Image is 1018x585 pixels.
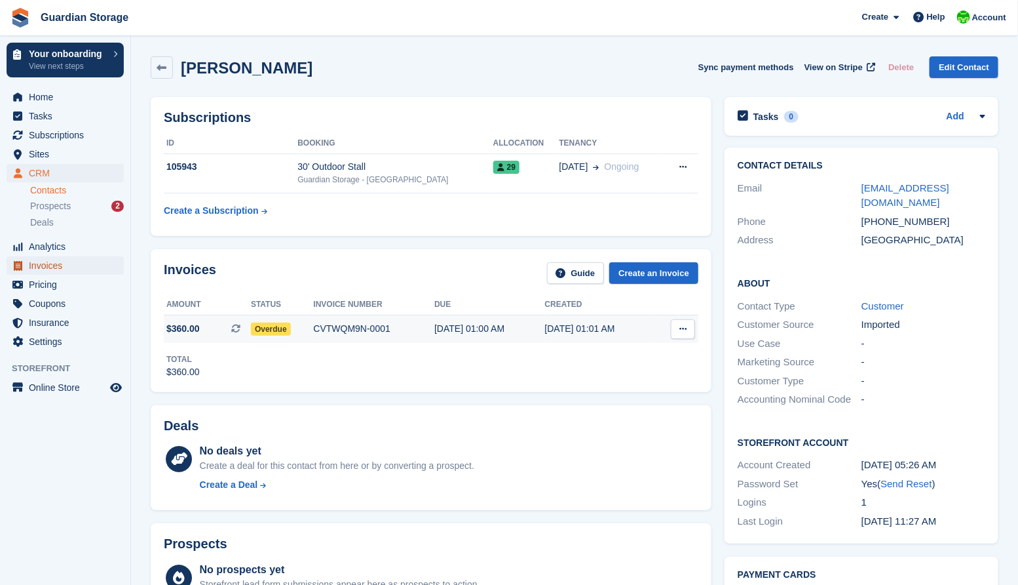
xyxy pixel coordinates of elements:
[559,160,588,174] span: [DATE]
[164,204,259,218] div: Create a Subscription
[251,294,313,315] th: Status
[29,49,107,58] p: Your onboarding
[12,362,130,375] span: Storefront
[181,59,312,77] h2: [PERSON_NAME]
[200,443,474,459] div: No deals yet
[545,294,655,315] th: Created
[861,317,985,333] div: Imported
[29,126,107,144] span: Subscriptions
[738,161,985,171] h2: Contact Details
[738,435,985,449] h2: Storefront Account
[947,110,964,125] a: Add
[861,392,985,407] div: -
[35,7,134,28] a: Guardian Storage
[7,126,124,144] a: menu
[738,458,861,473] div: Account Created
[29,333,107,351] span: Settings
[7,145,124,163] a: menu
[547,262,605,284] a: Guide
[164,110,698,125] h2: Subscriptions
[29,164,107,182] span: CRM
[251,323,291,336] span: Overdue
[166,322,200,336] span: $360.00
[434,294,544,315] th: Due
[861,374,985,389] div: -
[30,184,124,197] a: Contacts
[29,88,107,106] span: Home
[738,374,861,389] div: Customer Type
[883,56,919,78] button: Delete
[29,256,107,275] span: Invoices
[7,378,124,397] a: menu
[738,570,985,580] h2: Payment cards
[7,164,124,182] a: menu
[799,56,878,78] a: View on Stripe
[957,10,970,24] img: Andrew Kinakin
[738,514,861,529] div: Last Login
[30,200,71,212] span: Prospects
[10,8,30,28] img: stora-icon-8386f47178a22dfd0bd8f6a31ec36ba5ce8667c1dd55bd0f319d3a0aa187defe.svg
[7,333,124,351] a: menu
[880,478,932,489] a: Send Reset
[493,133,559,154] th: Allocation
[753,111,779,123] h2: Tasks
[164,294,251,315] th: Amount
[29,107,107,125] span: Tasks
[861,233,985,248] div: [GEOGRAPHIC_DATA]
[111,201,124,212] div: 2
[29,237,107,256] span: Analytics
[861,458,985,473] div: [DATE] 05:26 AM
[605,161,639,172] span: Ongoing
[108,380,124,395] a: Preview store
[29,294,107,313] span: Coupons
[164,160,297,174] div: 105943
[29,145,107,163] span: Sites
[972,11,1006,24] span: Account
[738,181,861,211] div: Email
[200,478,258,492] div: Create a Deal
[738,355,861,370] div: Marketing Source
[7,237,124,256] a: menu
[804,61,863,74] span: View on Stripe
[861,515,937,527] time: 2025-10-01 16:27:06 UTC
[861,355,985,370] div: -
[297,160,493,174] div: 30' Outdoor Stall
[861,214,985,230] div: [PHONE_NUMBER]
[313,322,434,336] div: CVTWQM9N-0001
[698,56,794,78] button: Sync payment methods
[30,216,54,229] span: Deals
[164,199,267,223] a: Create a Subscription
[29,378,107,397] span: Online Store
[545,322,655,336] div: [DATE] 01:01 AM
[164,536,227,552] h2: Prospects
[493,161,519,174] span: 29
[738,317,861,333] div: Customer Source
[861,477,985,492] div: Yes
[861,300,904,312] a: Customer
[164,262,216,284] h2: Invoices
[30,216,124,230] a: Deals
[784,111,799,123] div: 0
[29,313,107,332] span: Insurance
[166,365,200,379] div: $360.00
[7,256,124,275] a: menu
[7,294,124,313] a: menu
[166,353,200,365] div: Total
[297,133,493,154] th: Booking
[738,299,861,314] div: Contact Type
[30,199,124,213] a: Prospects 2
[164,133,297,154] th: ID
[7,107,124,125] a: menu
[7,275,124,294] a: menu
[7,313,124,332] a: menu
[738,336,861,352] div: Use Case
[297,174,493,186] div: Guardian Storage - [GEOGRAPHIC_DATA]
[609,262,698,284] a: Create an Invoice
[7,43,124,77] a: Your onboarding View next steps
[313,294,434,315] th: Invoice number
[29,60,107,72] p: View next steps
[738,233,861,248] div: Address
[861,336,985,352] div: -
[29,275,107,294] span: Pricing
[434,322,544,336] div: [DATE] 01:00 AM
